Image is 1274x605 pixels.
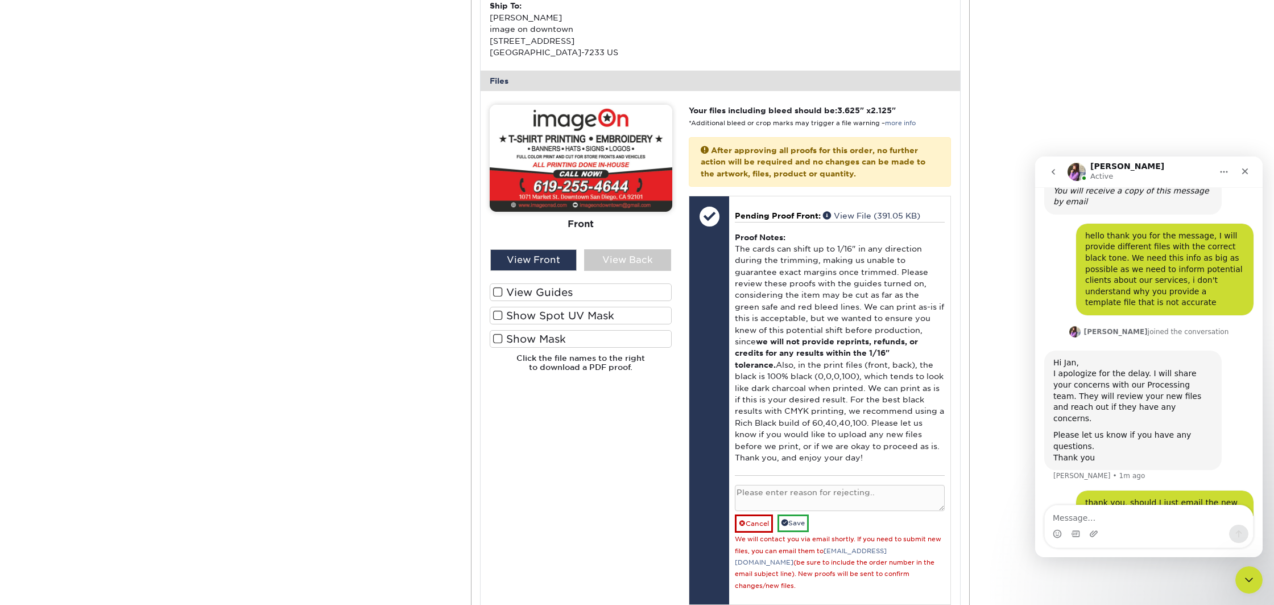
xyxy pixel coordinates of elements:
[735,222,945,475] div: The cards can shift up to 1/16" in any direction during the trimming, making us unable to guarant...
[735,211,821,220] span: Pending Proof Front:
[689,106,896,115] strong: Your files including bleed should be: " x "
[823,211,920,220] a: View File (391.05 KB)
[735,515,773,533] a: Cancel
[1235,566,1263,594] iframe: Intercom live chat
[689,120,916,127] small: *Additional bleed or crop marks may trigger a file warning –
[18,373,27,382] button: Emoji picker
[481,71,961,91] div: Files
[1035,157,1263,557] iframe: Intercom live chat
[490,1,522,10] strong: Ship To:
[735,337,918,369] b: we will not provide reprints, refunds, or credits for any results within the 1/16" tolerance.
[885,120,916,127] a: more info
[490,212,672,237] div: Front
[50,341,209,385] div: thank you, should I just email the new files to the address provided ?
[41,334,218,392] div: thank you, should I just email the new files to the address provided?
[36,373,45,382] button: Gif picker
[735,536,941,590] small: We will contact you via email shortly. If you need to submit new files, you can email them to (be...
[490,307,672,324] label: Show Spot UV Mask
[871,106,892,115] span: 2.125
[194,368,213,386] button: Send a message…
[735,233,785,242] strong: Proof Notes:
[490,249,577,271] div: View Front
[54,373,63,382] button: Upload attachment
[584,249,671,271] div: View Back
[490,283,672,301] label: View Guides
[10,349,218,368] textarea: Message…
[9,334,218,406] div: Jan says…
[490,330,672,348] label: Show Mask
[490,353,672,381] h6: Click the file names to the right to download a PDF proof.
[3,570,97,601] iframe: Google Customer Reviews
[837,106,860,115] span: 3.625
[701,146,925,178] strong: After approving all proofs for this order, no further action will be required and no changes can ...
[777,515,809,532] a: Save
